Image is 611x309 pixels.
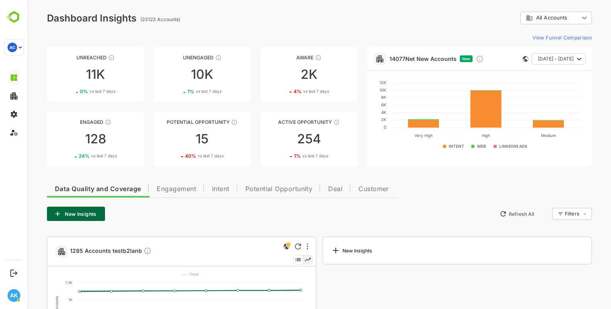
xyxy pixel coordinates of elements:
[19,119,116,125] div: Engaged
[492,10,564,26] div: All Accounts
[504,53,558,65] button: [DATE] - [DATE]
[157,153,196,159] div: 40 %
[8,268,19,278] button: Logout
[508,15,539,21] span: All Accounts
[233,68,330,81] div: 2K
[126,119,223,125] div: Potential Opportunity
[19,55,116,61] div: Unreached
[454,133,462,138] text: High
[203,119,210,125] div: These accounts are MQAs and can be passed on to Inside Sales
[279,243,280,250] div: More
[129,186,168,192] span: Engagement
[510,54,546,64] span: [DATE] - [DATE]
[19,133,116,145] div: 128
[287,55,294,61] div: These accounts have just entered the buying cycle and need further nurturing
[184,186,202,192] span: Intent
[233,119,330,125] div: Active Opportunity
[386,133,405,138] text: Very High
[305,119,312,125] div: These accounts have open opportunities which might be at any of the Sales Stages
[448,55,456,63] div: Discover new ICP-fit accounts showing engagement — via intent surges, anonymous website visits, L...
[498,14,551,22] div: All Accounts
[275,88,301,94] span: vs last 7 days
[274,153,300,159] span: vs last 7 days
[170,153,196,159] span: vs last 7 days
[502,31,564,44] button: View Funnel Comparison
[353,110,358,115] text: 4K
[80,55,87,61] div: These accounts have not been engaged with for a defined time period
[233,47,330,102] a: AwareThese accounts have just entered the buying cycle and need further nurturing2K4%vs last 7 days
[513,133,528,138] text: Medium
[62,88,88,94] span: vs last 7 days
[356,125,358,129] text: 0
[126,68,223,81] div: 10K
[77,119,84,125] div: These accounts are warm, further nurturing would qualify them to MQAs
[116,247,124,256] div: Description not present
[168,88,194,94] span: vs last 7 days
[353,95,358,100] text: 8K
[51,153,89,159] div: 24 %
[218,186,285,192] span: Potential Opportunity
[8,289,20,302] div: AK
[19,12,109,24] div: Dashboard Insights
[126,133,223,145] div: 15
[63,153,89,159] span: vs last 7 days
[126,55,223,61] div: Unengaged
[468,207,510,220] button: Refresh All
[266,153,300,159] div: 1 %
[233,111,330,166] a: Active OpportunityThese accounts have open opportunities which might be at any of the Sales Stage...
[8,43,17,52] div: AC
[126,111,223,166] a: Potential OpportunityThese accounts are MQAs and can be passed on to Inside Sales1540%vs last 7 days
[331,186,361,192] span: Customer
[537,211,551,217] div: Filters
[4,10,24,25] img: BambooboxLogoMark.f1c84d78b4c51b1a7b5f700c9845e183.svg
[300,186,315,192] span: Deal
[362,55,429,62] a: 14077Net New Accounts
[19,111,116,166] a: EngagedThese accounts are warm, further nurturing would qualify them to MQAs12824%vs last 7 days
[303,246,344,255] div: New Insights
[352,88,358,92] text: 10K
[233,55,330,61] div: Aware
[42,247,127,256] a: 1285 Accounts testb2lanbDescription not present
[41,297,45,302] text: 1K
[42,247,124,256] span: 1285 Accounts testb2lanb
[160,88,194,94] div: 1 %
[536,207,564,221] div: Filters
[295,237,564,264] a: New Insights
[495,56,500,62] div: This card does not support filter and segments
[37,280,45,285] text: 1.5K
[19,68,116,81] div: 11K
[353,102,358,107] text: 6K
[27,186,113,192] span: Data Quality and Coverage
[126,47,223,102] a: UnengagedThese accounts have not shown enough engagement and need nurturing10K1%vs last 7 days
[434,57,442,61] span: New
[113,16,155,22] ag: (23123 Accounts)
[187,55,194,61] div: These accounts have not shown enough engagement and need nurturing
[19,47,116,102] a: UnreachedThese accounts have not been engaged with for a defined time period11K0%vs last 7 days
[266,88,301,94] div: 4 %
[19,207,77,221] button: New Insights
[52,88,88,94] div: 0 %
[352,80,358,85] text: 12K
[353,117,358,122] text: 2K
[233,133,330,145] div: 254
[154,272,171,276] text: ---- Trend
[267,243,273,250] div: Refresh
[254,242,263,252] div: This is a global insight. Segment selection is not applicable for this view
